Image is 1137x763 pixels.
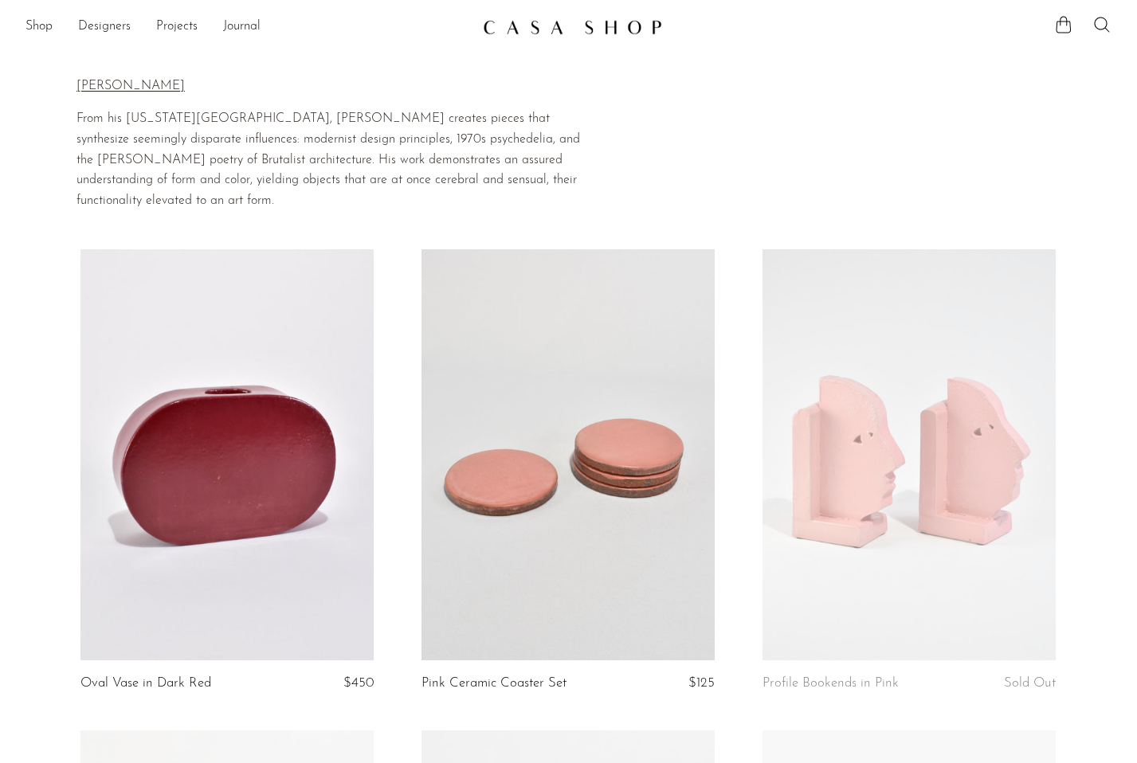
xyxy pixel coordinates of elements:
[25,17,53,37] a: Shop
[688,676,715,690] span: $125
[78,17,131,37] a: Designers
[76,109,588,211] p: From his [US_STATE][GEOGRAPHIC_DATA], [PERSON_NAME] creates pieces that synthesize seemingly disp...
[763,676,899,691] a: Profile Bookends in Pink
[343,676,374,690] span: $450
[223,17,261,37] a: Journal
[156,17,198,37] a: Projects
[76,76,588,97] p: [PERSON_NAME]
[80,676,211,691] a: Oval Vase in Dark Red
[1004,676,1056,690] span: Sold Out
[25,14,470,41] nav: Desktop navigation
[421,676,567,691] a: Pink Ceramic Coaster Set
[25,14,470,41] ul: NEW HEADER MENU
